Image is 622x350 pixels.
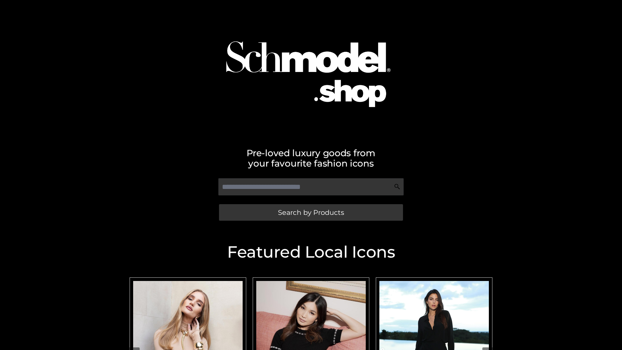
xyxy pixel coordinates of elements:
a: Search by Products [219,204,403,221]
span: Search by Products [278,209,344,216]
h2: Featured Local Icons​ [126,244,496,260]
img: Search Icon [394,183,400,190]
h2: Pre-loved luxury goods from your favourite fashion icons [126,148,496,169]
